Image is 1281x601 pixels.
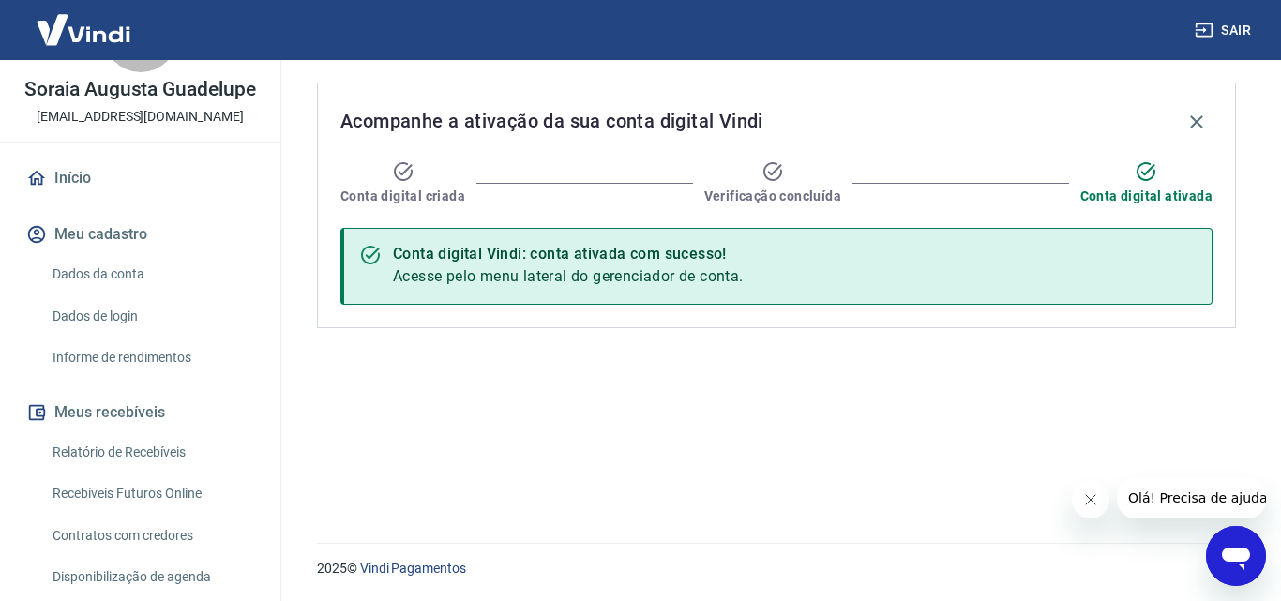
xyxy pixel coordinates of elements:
div: Conta digital Vindi: conta ativada com sucesso! [393,243,744,265]
a: Dados da conta [45,255,258,293]
iframe: Mensagem da empresa [1117,477,1266,518]
span: Acesse pelo menu lateral do gerenciador de conta. [393,267,744,285]
button: Sair [1191,13,1258,48]
a: Vindi Pagamentos [360,561,466,576]
a: Início [23,158,258,199]
a: Disponibilização de agenda [45,558,258,596]
span: Conta digital criada [340,187,465,205]
p: 2025 © [317,559,1236,578]
span: Acompanhe a ativação da sua conta digital Vindi [340,106,763,136]
iframe: Botão para abrir a janela de mensagens [1206,526,1266,586]
p: [EMAIL_ADDRESS][DOMAIN_NAME] [37,107,244,127]
a: Recebíveis Futuros Online [45,474,258,513]
p: Soraia Augusta Guadelupe [24,80,256,99]
iframe: Fechar mensagem [1072,481,1109,518]
span: Conta digital ativada [1080,187,1213,205]
a: Relatório de Recebíveis [45,433,258,472]
span: Olá! Precisa de ajuda? [11,13,158,28]
a: Contratos com credores [45,517,258,555]
span: Verificação concluída [704,187,841,205]
a: Dados de login [45,297,258,336]
a: Informe de rendimentos [45,338,258,377]
button: Meu cadastro [23,214,258,255]
img: Vindi [23,1,144,58]
button: Meus recebíveis [23,392,258,433]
